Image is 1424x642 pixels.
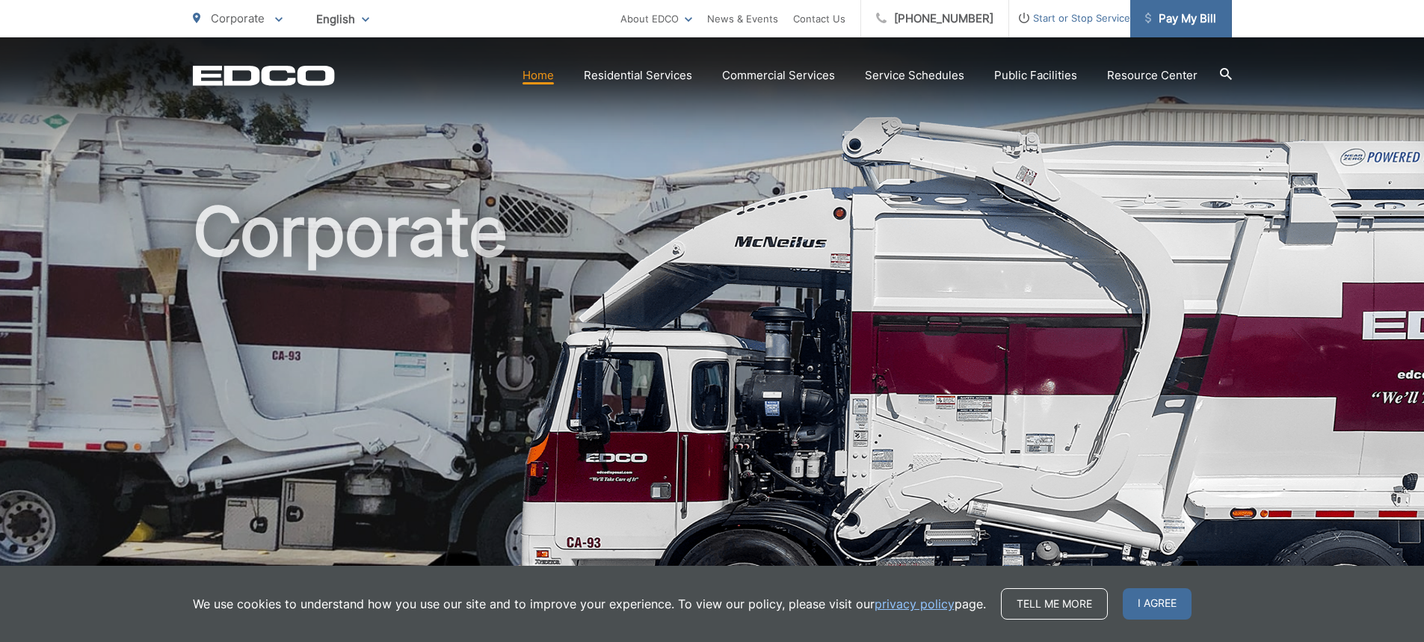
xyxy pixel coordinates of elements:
[722,67,835,84] a: Commercial Services
[305,6,380,32] span: English
[1107,67,1198,84] a: Resource Center
[994,67,1077,84] a: Public Facilities
[584,67,692,84] a: Residential Services
[211,11,265,25] span: Corporate
[523,67,554,84] a: Home
[1145,10,1216,28] span: Pay My Bill
[193,595,986,613] p: We use cookies to understand how you use our site and to improve your experience. To view our pol...
[793,10,845,28] a: Contact Us
[1001,588,1108,620] a: Tell me more
[875,595,955,613] a: privacy policy
[1123,588,1192,620] span: I agree
[620,10,692,28] a: About EDCO
[865,67,964,84] a: Service Schedules
[193,65,335,86] a: EDCD logo. Return to the homepage.
[707,10,778,28] a: News & Events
